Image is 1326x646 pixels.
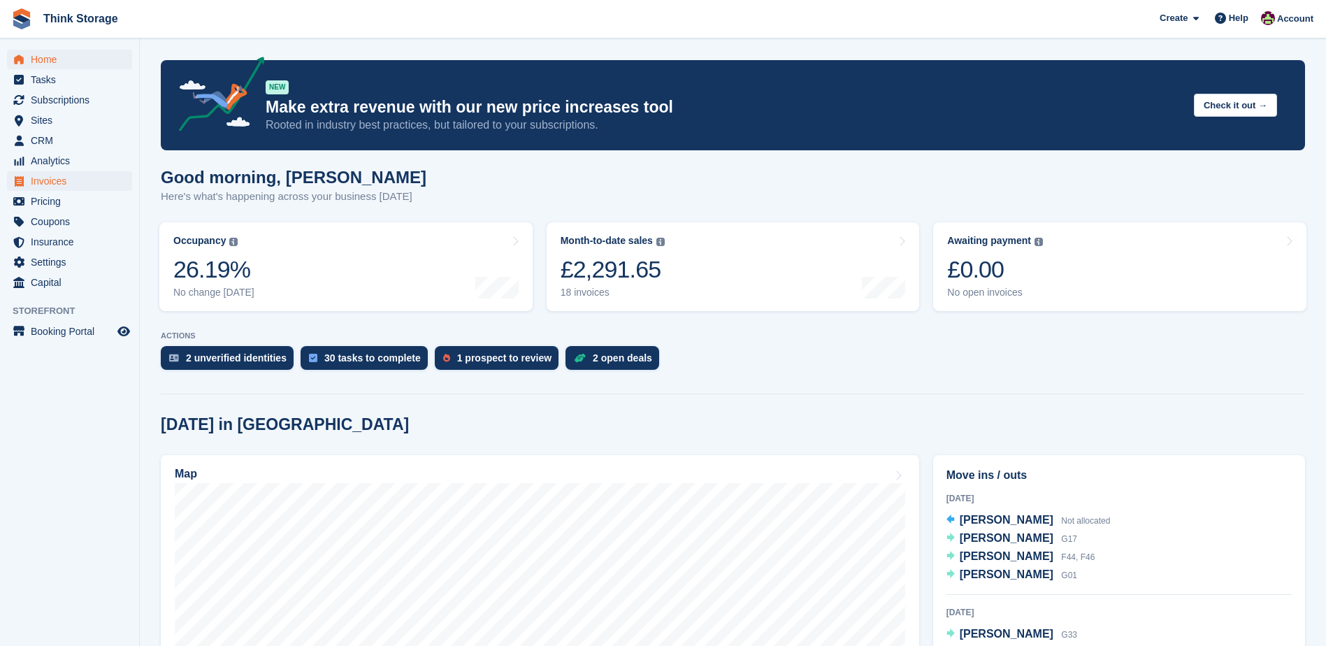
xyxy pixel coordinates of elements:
[173,255,254,284] div: 26.19%
[960,628,1053,640] span: [PERSON_NAME]
[947,255,1043,284] div: £0.00
[656,238,665,246] img: icon-info-grey-7440780725fd019a000dd9b08b2336e03edf1995a4989e88bcd33f0948082b44.svg
[960,568,1053,580] span: [PERSON_NAME]
[31,90,115,110] span: Subscriptions
[7,110,132,130] a: menu
[7,151,132,171] a: menu
[324,352,421,364] div: 30 tasks to complete
[161,189,426,205] p: Here's what's happening across your business [DATE]
[31,110,115,130] span: Sites
[31,252,115,272] span: Settings
[593,352,652,364] div: 2 open deals
[175,468,197,480] h2: Map
[946,566,1077,584] a: [PERSON_NAME] G01
[933,222,1306,311] a: Awaiting payment £0.00 No open invoices
[31,131,115,150] span: CRM
[1061,552,1095,562] span: F44, F46
[173,287,254,299] div: No change [DATE]
[161,415,409,434] h2: [DATE] in [GEOGRAPHIC_DATA]
[561,255,665,284] div: £2,291.65
[11,8,32,29] img: stora-icon-8386f47178a22dfd0bd8f6a31ec36ba5ce8667c1dd55bd0f319d3a0aa187defe.svg
[161,346,301,377] a: 2 unverified identities
[31,171,115,191] span: Invoices
[561,287,665,299] div: 18 invoices
[1035,238,1043,246] img: icon-info-grey-7440780725fd019a000dd9b08b2336e03edf1995a4989e88bcd33f0948082b44.svg
[946,512,1111,530] a: [PERSON_NAME] Not allocated
[186,352,287,364] div: 2 unverified identities
[309,354,317,362] img: task-75834270c22a3079a89374b754ae025e5fb1db73e45f91037f5363f120a921f8.svg
[13,304,139,318] span: Storefront
[946,467,1292,484] h2: Move ins / outs
[7,232,132,252] a: menu
[547,222,920,311] a: Month-to-date sales £2,291.65 18 invoices
[960,514,1053,526] span: [PERSON_NAME]
[946,530,1077,548] a: [PERSON_NAME] G17
[301,346,435,377] a: 30 tasks to complete
[443,354,450,362] img: prospect-51fa495bee0391a8d652442698ab0144808aea92771e9ea1ae160a38d050c398.svg
[266,80,289,94] div: NEW
[38,7,124,30] a: Think Storage
[946,606,1292,619] div: [DATE]
[167,57,265,136] img: price-adjustments-announcement-icon-8257ccfd72463d97f412b2fc003d46551f7dbcb40ab6d574587a9cd5c0d94...
[1061,630,1077,640] span: G33
[31,70,115,89] span: Tasks
[115,323,132,340] a: Preview store
[7,322,132,341] a: menu
[7,273,132,292] a: menu
[161,331,1305,340] p: ACTIONS
[266,117,1183,133] p: Rooted in industry best practices, but tailored to your subscriptions.
[561,235,653,247] div: Month-to-date sales
[1061,516,1110,526] span: Not allocated
[1277,12,1313,26] span: Account
[946,492,1292,505] div: [DATE]
[31,50,115,69] span: Home
[169,354,179,362] img: verify_identity-adf6edd0f0f0b5bbfe63781bf79b02c33cf7c696d77639b501bdc392416b5a36.svg
[7,192,132,211] a: menu
[1261,11,1275,25] img: Donna
[161,168,426,187] h1: Good morning, [PERSON_NAME]
[7,131,132,150] a: menu
[946,548,1095,566] a: [PERSON_NAME] F44, F46
[946,626,1077,644] a: [PERSON_NAME] G33
[7,90,132,110] a: menu
[960,532,1053,544] span: [PERSON_NAME]
[947,287,1043,299] div: No open invoices
[31,232,115,252] span: Insurance
[31,273,115,292] span: Capital
[947,235,1031,247] div: Awaiting payment
[7,212,132,231] a: menu
[1229,11,1248,25] span: Help
[31,192,115,211] span: Pricing
[7,171,132,191] a: menu
[7,70,132,89] a: menu
[7,50,132,69] a: menu
[960,550,1053,562] span: [PERSON_NAME]
[1194,94,1277,117] button: Check it out →
[229,238,238,246] img: icon-info-grey-7440780725fd019a000dd9b08b2336e03edf1995a4989e88bcd33f0948082b44.svg
[1061,534,1077,544] span: G17
[159,222,533,311] a: Occupancy 26.19% No change [DATE]
[31,322,115,341] span: Booking Portal
[565,346,666,377] a: 2 open deals
[31,151,115,171] span: Analytics
[435,346,565,377] a: 1 prospect to review
[574,353,586,363] img: deal-1b604bf984904fb50ccaf53a9ad4b4a5d6e5aea283cecdc64d6e3604feb123c2.svg
[173,235,226,247] div: Occupancy
[266,97,1183,117] p: Make extra revenue with our new price increases tool
[457,352,552,364] div: 1 prospect to review
[31,212,115,231] span: Coupons
[1061,570,1077,580] span: G01
[1160,11,1188,25] span: Create
[7,252,132,272] a: menu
